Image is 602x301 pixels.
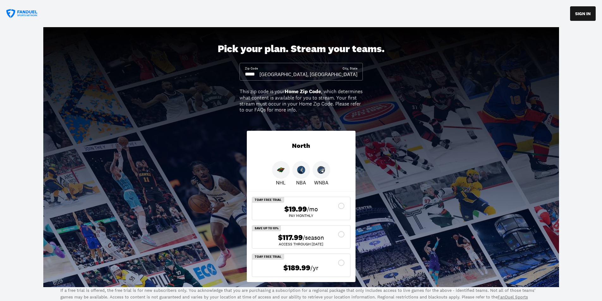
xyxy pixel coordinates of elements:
div: North [247,131,356,161]
div: Save Up To 10% [252,226,281,231]
p: NBA [296,179,306,186]
div: Pick your plan. Stream your teams. [218,43,385,55]
p: NHL [276,179,286,186]
img: Timberwolves [297,166,305,174]
span: $117.99 [278,233,303,242]
span: /mo [307,205,318,214]
div: City, State [343,66,357,71]
div: 7 Day Free Trial [252,197,284,203]
span: $189.99 [283,263,310,273]
button: SIGN IN [570,6,596,21]
div: This zip code is your , which determines what content is available for you to stream. Your first ... [240,88,363,113]
b: Home Zip Code [285,88,321,95]
p: WNBA [314,179,328,186]
span: /yr [310,263,319,272]
img: Wild [277,166,285,174]
span: /season [303,233,324,242]
img: Lynx [317,166,325,174]
div: ACCESS THROUGH [DATE] [257,242,345,246]
div: [GEOGRAPHIC_DATA], [GEOGRAPHIC_DATA] [259,71,357,78]
div: Zip Code [245,66,258,71]
div: Pay Monthly [257,214,345,218]
div: 7 Day Free Trial [252,254,284,260]
span: $19.99 [284,205,307,214]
